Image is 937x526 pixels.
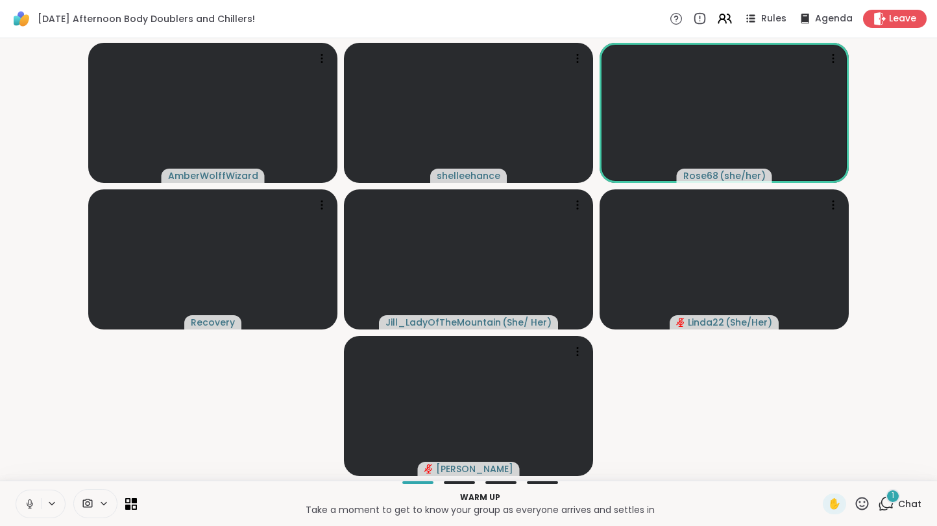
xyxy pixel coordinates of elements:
[725,316,772,329] span: ( She/Her )
[892,490,894,501] span: 1
[385,316,501,329] span: Jill_LadyOfTheMountain
[38,12,255,25] span: [DATE] Afternoon Body Doublers and Chillers!
[191,316,235,329] span: Recovery
[10,8,32,30] img: ShareWell Logomark
[424,464,433,473] span: audio-muted
[889,12,916,25] span: Leave
[437,169,500,182] span: shelleehance
[145,492,815,503] p: Warm up
[828,496,841,512] span: ✋
[502,316,552,329] span: ( She/ Her )
[436,462,513,475] span: [PERSON_NAME]
[720,169,766,182] span: ( she/her )
[168,169,258,182] span: AmberWolffWizard
[761,12,786,25] span: Rules
[815,12,853,25] span: Agenda
[688,316,724,329] span: Linda22
[676,318,685,327] span: audio-muted
[683,169,718,182] span: Rose68
[145,503,815,516] p: Take a moment to get to know your group as everyone arrives and settles in
[898,497,921,510] span: Chat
